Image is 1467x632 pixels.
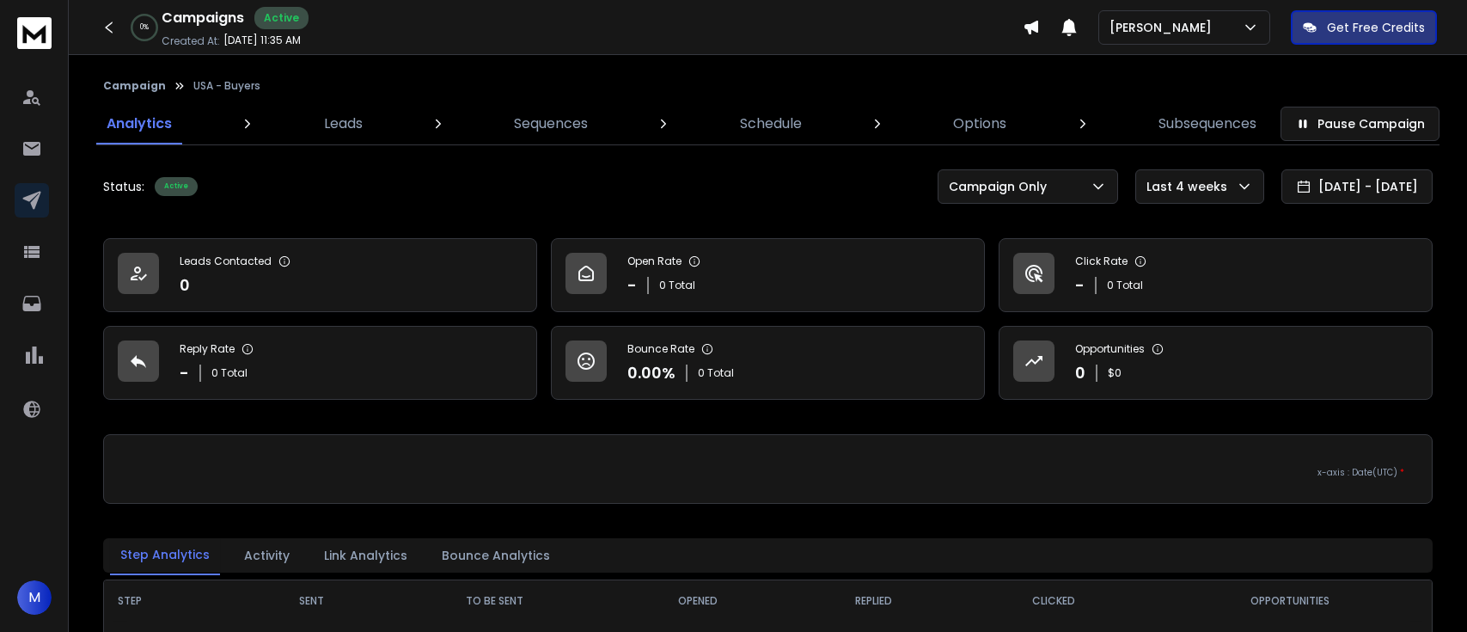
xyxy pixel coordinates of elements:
[103,79,166,93] button: Campaign
[1146,178,1234,195] p: Last 4 weeks
[431,537,560,574] button: Bounce Analytics
[314,103,373,144] a: Leads
[953,114,1006,134] p: Options
[514,114,588,134] p: Sequences
[1327,19,1425,36] p: Get Free Credits
[551,326,985,400] a: Bounce Rate0.00%0 Total
[659,279,695,292] p: 0 Total
[1075,342,1145,356] p: Opportunities
[1158,114,1256,134] p: Subsequences
[17,580,52,615] button: M
[180,273,190,298] p: 0
[740,114,802,134] p: Schedule
[241,580,382,622] th: SENT
[234,537,300,574] button: Activity
[1108,366,1122,380] p: $ 0
[1075,255,1128,268] p: Click Rate
[1281,169,1433,204] button: [DATE] - [DATE]
[787,580,959,622] th: REPLIED
[698,366,734,380] p: 0 Total
[627,255,682,268] p: Open Rate
[1075,361,1085,385] p: 0
[1291,10,1437,45] button: Get Free Credits
[627,273,637,298] p: -
[103,326,537,400] a: Reply Rate-0 Total
[162,8,244,28] h1: Campaigns
[131,466,1404,479] p: x-axis : Date(UTC)
[103,238,537,312] a: Leads Contacted0
[180,255,272,268] p: Leads Contacted
[730,103,812,144] a: Schedule
[96,103,182,144] a: Analytics
[110,536,220,575] button: Step Analytics
[193,79,260,93] p: USA - Buyers
[140,22,149,33] p: 0 %
[1281,107,1439,141] button: Pause Campaign
[999,326,1433,400] a: Opportunities0$0
[254,7,309,29] div: Active
[314,537,418,574] button: Link Analytics
[999,238,1433,312] a: Click Rate-0 Total
[180,361,189,385] p: -
[959,580,1147,622] th: CLICKED
[223,34,301,47] p: [DATE] 11:35 AM
[211,366,248,380] p: 0 Total
[551,238,985,312] a: Open Rate-0 Total
[180,342,235,356] p: Reply Rate
[162,34,220,48] p: Created At:
[382,580,608,622] th: TO BE SENT
[104,580,241,622] th: STEP
[324,114,363,134] p: Leads
[17,17,52,49] img: logo
[1147,580,1432,622] th: OPPORTUNITIES
[627,361,675,385] p: 0.00 %
[627,342,694,356] p: Bounce Rate
[608,580,787,622] th: OPENED
[1148,103,1267,144] a: Subsequences
[107,114,172,134] p: Analytics
[103,178,144,195] p: Status:
[943,103,1017,144] a: Options
[949,178,1054,195] p: Campaign Only
[504,103,598,144] a: Sequences
[1075,273,1085,298] p: -
[155,177,198,196] div: Active
[1109,19,1219,36] p: [PERSON_NAME]
[1107,279,1143,292] p: 0 Total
